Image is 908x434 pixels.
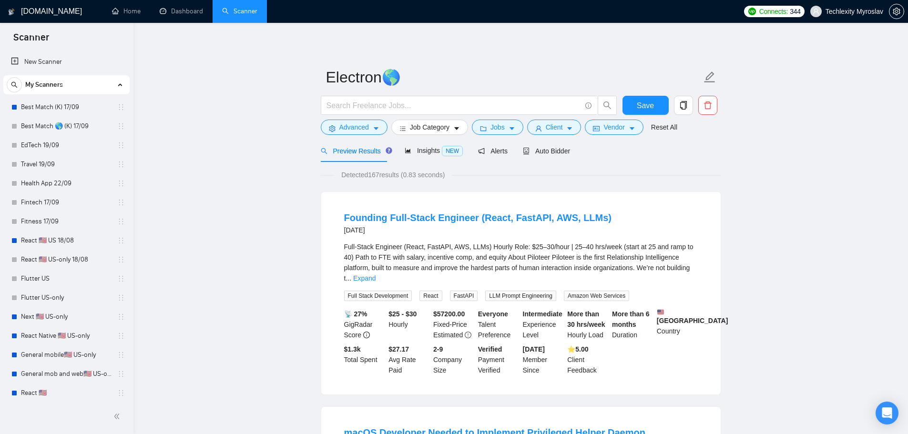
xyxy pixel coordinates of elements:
a: homeHome [112,7,141,15]
div: Country [655,309,700,340]
span: holder [117,275,125,283]
button: search [7,77,22,92]
button: setting [889,4,904,19]
img: logo [8,4,15,20]
span: holder [117,199,125,206]
b: Verified [478,345,502,353]
div: Member Since [521,344,566,375]
a: Travel 19/09 [21,155,112,174]
span: setting [329,125,336,132]
a: dashboardDashboard [160,7,203,15]
span: ... [346,274,351,282]
b: More than 30 hrs/week [567,310,605,328]
a: Fitness 17/09 [21,212,112,231]
span: Alerts [478,147,508,155]
span: holder [117,351,125,359]
button: barsJob Categorycaret-down [391,120,468,135]
span: caret-down [509,125,515,132]
span: Scanner [6,30,57,50]
button: copy [674,96,693,115]
span: holder [117,161,125,168]
span: search [598,101,616,110]
b: $ 1.3k [344,345,361,353]
span: holder [117,180,125,187]
input: Scanner name... [326,65,702,89]
span: copy [674,101,693,110]
span: search [321,148,327,154]
span: Save [637,100,654,111]
span: caret-down [453,125,460,132]
span: user [535,125,542,132]
b: Intermediate [523,310,562,318]
div: Fixed-Price [431,309,476,340]
b: $27.17 [388,345,409,353]
span: NEW [442,146,463,156]
b: Everyone [478,310,508,318]
span: holder [117,141,125,149]
span: delete [699,101,717,110]
a: New Scanner [11,52,122,71]
b: [DATE] [523,345,545,353]
a: EdTech 19/09 [21,136,112,155]
span: setting [889,8,904,15]
div: Duration [610,309,655,340]
a: React Native 🇺🇸 US-only [21,326,112,345]
span: idcard [593,125,600,132]
b: [GEOGRAPHIC_DATA] [657,309,728,324]
span: search [7,81,21,88]
li: New Scanner [3,52,130,71]
div: [DATE] [344,224,612,236]
span: Insights [405,147,463,154]
span: React [419,291,442,301]
span: Jobs [490,122,505,132]
span: holder [117,103,125,111]
span: bars [399,125,406,132]
div: Full-Stack Engineer (React, FastAPI, AWS, LLMs) Hourly Role: $25–30/hour | 25–40 hrs/week (start ... [344,242,698,283]
span: holder [117,294,125,302]
span: Vendor [603,122,624,132]
span: holder [117,218,125,225]
a: Flutter US-only [21,288,112,307]
button: search [598,96,617,115]
span: 344 [790,6,800,17]
div: Experience Level [521,309,566,340]
span: Client [546,122,563,132]
div: Total Spent [342,344,387,375]
a: Next 🇺🇸 US-only [21,307,112,326]
span: holder [117,256,125,263]
span: info-circle [363,332,370,338]
span: holder [117,122,125,130]
b: 2-9 [433,345,443,353]
a: General mobile🇺🇸 US-only [21,345,112,364]
div: Client Feedback [565,344,610,375]
div: Open Intercom Messenger [876,402,898,424]
a: Expand [353,274,376,282]
button: Save [622,96,669,115]
div: GigRadar Score [342,309,387,340]
a: searchScanner [222,7,257,15]
a: Best Match (K) 17/09 [21,98,112,117]
span: FastAPI [450,291,478,301]
span: Connects: [759,6,788,17]
span: holder [117,332,125,340]
span: robot [523,148,530,154]
button: idcardVendorcaret-down [585,120,643,135]
button: delete [698,96,717,115]
a: React 🇺🇸 US-only 18/08 [21,250,112,269]
span: holder [117,389,125,397]
span: Preview Results [321,147,389,155]
div: Company Size [431,344,476,375]
img: 🇺🇸 [657,309,664,315]
span: Amazon Web Services [564,291,629,301]
span: holder [117,237,125,244]
div: Tooltip anchor [385,146,393,155]
span: LLM Prompt Engineering [485,291,556,301]
b: More than 6 months [612,310,650,328]
span: exclamation-circle [465,332,471,338]
span: caret-down [373,125,379,132]
span: edit [704,71,716,83]
a: Founding Full-Stack Engineer (React, FastAPI, AWS, LLMs) [344,212,612,223]
span: caret-down [629,125,635,132]
a: Health App 22/09 [21,174,112,193]
b: 📡 27% [344,310,367,318]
